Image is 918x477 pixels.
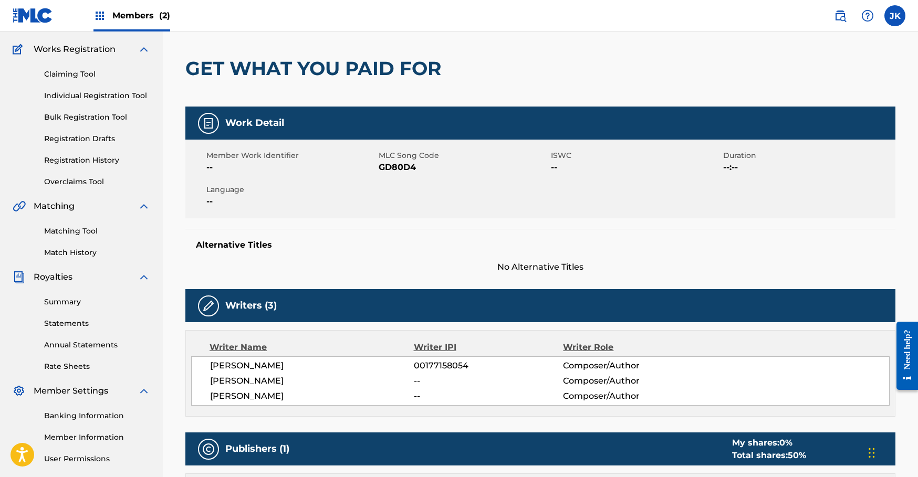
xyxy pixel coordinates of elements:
span: Member Work Identifier [206,150,376,161]
div: My shares: [732,437,806,449]
span: 50 % [788,450,806,460]
a: Rate Sheets [44,361,150,372]
img: expand [138,271,150,283]
a: Public Search [830,5,851,26]
div: Total shares: [732,449,806,462]
h5: Publishers (1) [225,443,289,455]
span: Composer/Author [563,375,699,387]
span: ISWC [551,150,721,161]
span: GD80D4 [379,161,548,174]
a: Banking Information [44,410,150,421]
span: -- [551,161,721,174]
img: MLC Logo [13,8,53,23]
img: search [834,9,847,22]
img: expand [138,385,150,397]
a: Individual Registration Tool [44,90,150,101]
img: Member Settings [13,385,25,397]
div: User Menu [884,5,905,26]
img: Publishers [202,443,215,455]
span: 0 % [779,438,792,448]
a: Summary [44,296,150,308]
a: Overclaims Tool [44,176,150,187]
a: Registration History [44,155,150,166]
img: Top Rightsholders [93,9,106,22]
span: Members [112,9,170,22]
div: Writer Role [563,341,699,354]
span: -- [414,375,563,387]
a: Statements [44,318,150,329]
span: 00177158054 [414,359,563,372]
span: [PERSON_NAME] [210,375,414,387]
span: Member Settings [34,385,108,397]
a: Matching Tool [44,226,150,237]
a: Claiming Tool [44,69,150,80]
img: expand [138,43,150,56]
span: [PERSON_NAME] [210,359,414,372]
iframe: Resource Center [889,314,918,398]
span: -- [414,390,563,402]
span: (2) [159,10,170,20]
a: Member Information [44,432,150,443]
img: Royalties [13,271,25,283]
img: Works Registration [13,43,26,56]
span: MLC Song Code [379,150,548,161]
span: Matching [34,200,75,213]
span: Composer/Author [563,390,699,402]
img: Matching [13,200,26,213]
h5: Work Detail [225,117,284,129]
span: Duration [723,150,893,161]
span: [PERSON_NAME] [210,390,414,402]
img: help [861,9,874,22]
div: Drag [869,437,875,469]
span: Works Registration [34,43,116,56]
img: expand [138,200,150,213]
a: Registration Drafts [44,133,150,144]
span: No Alternative Titles [185,261,895,273]
span: --:-- [723,161,893,174]
h2: GET WHAT YOU PAID FOR [185,57,446,80]
span: Royalties [34,271,72,283]
div: Writer Name [210,341,414,354]
span: -- [206,195,376,208]
span: Language [206,184,376,195]
a: Annual Statements [44,340,150,351]
h5: Alternative Titles [196,240,885,250]
h5: Writers (3) [225,300,277,312]
img: Writers [202,300,215,312]
span: Composer/Author [563,359,699,372]
a: User Permissions [44,453,150,464]
span: -- [206,161,376,174]
img: Work Detail [202,117,215,130]
a: Bulk Registration Tool [44,112,150,123]
div: Help [857,5,878,26]
iframe: Chat Widget [865,427,918,477]
a: Match History [44,247,150,258]
div: Writer IPI [414,341,564,354]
